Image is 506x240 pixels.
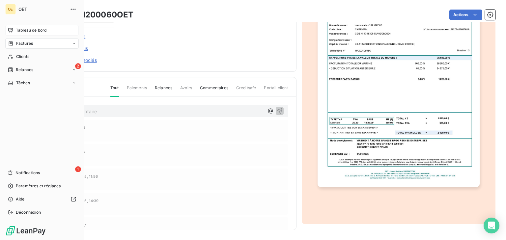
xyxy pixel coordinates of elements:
span: Déconnexion [16,209,41,215]
div: Open Intercom Messenger [484,218,499,233]
span: Tableau de bord [16,27,46,33]
span: Relances [16,67,33,73]
div: OE [5,4,16,14]
span: 1 [75,166,81,172]
span: Creditsafe [236,85,256,96]
span: Paiements [127,85,147,96]
a: Aide [5,194,79,204]
span: Notifications [15,170,40,176]
img: Logo LeanPay [5,226,46,236]
span: Relances [155,85,172,96]
span: 2 [75,63,81,69]
h3: 20241200060OET [62,9,133,21]
span: Factures [16,40,33,46]
span: Avoirs [180,85,192,96]
span: Portail client [264,85,288,96]
span: Tout [110,85,119,97]
span: Tâches [16,80,30,86]
span: Commentaires [200,85,228,96]
button: Actions [449,10,482,20]
span: Paramètres et réglages [16,183,61,189]
span: OET [18,7,66,12]
span: Clients [16,54,29,60]
span: Aide [16,196,25,202]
